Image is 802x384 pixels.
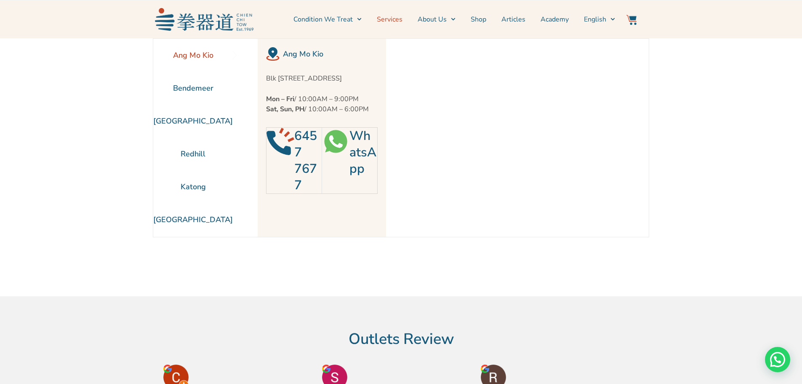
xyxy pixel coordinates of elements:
[293,9,362,30] a: Condition We Treat
[258,9,615,30] nav: Menu
[541,9,569,30] a: Academy
[266,94,294,104] strong: Mon – Fri
[386,39,624,237] iframe: Chien Chi Tow Healthcare Ang Mo Kio
[501,9,525,30] a: Articles
[377,9,402,30] a: Services
[584,9,615,30] a: Switch to English
[349,127,376,177] a: WhatsApp
[159,330,643,349] h2: Outlets Review
[283,48,378,60] h2: Ang Mo Kio
[266,94,378,114] p: / 10:00AM – 9:00PM / 10:00AM – 6:00PM
[584,14,606,24] span: English
[418,9,456,30] a: About Us
[471,9,486,30] a: Shop
[294,127,317,194] a: 6457 7677
[266,105,304,114] strong: Sat, Sun, PH
[266,73,378,83] p: Blk [STREET_ADDRESS]
[765,347,790,372] div: Need help? WhatsApp contact
[626,15,637,25] img: Website Icon-03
